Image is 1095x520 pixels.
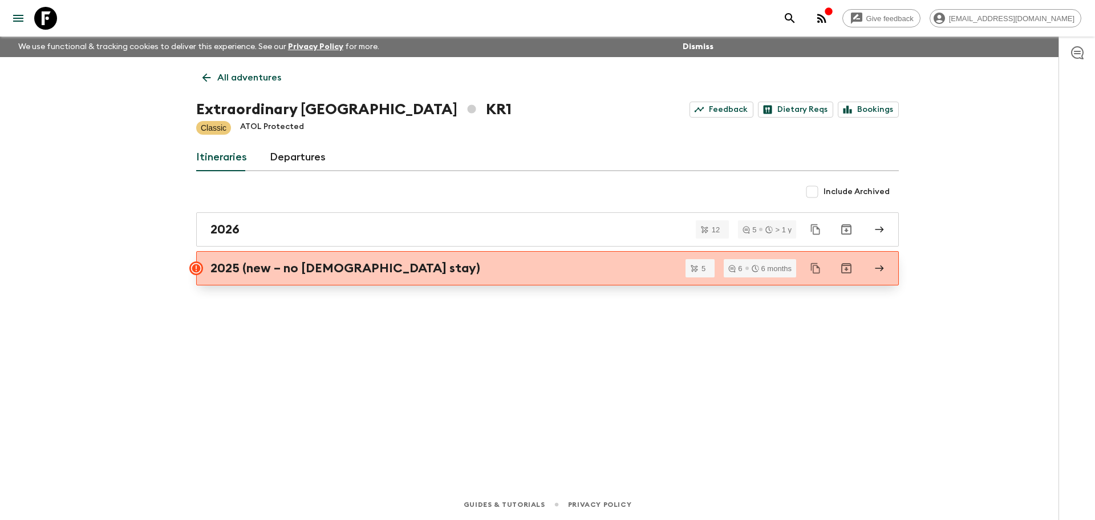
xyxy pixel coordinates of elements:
[805,258,826,279] button: Duplicate
[705,226,727,233] span: 12
[196,251,899,285] a: 2025 (new – no [DEMOGRAPHIC_DATA] stay)
[758,102,833,118] a: Dietary Reqs
[860,14,920,23] span: Give feedback
[196,66,287,89] a: All adventures
[842,9,920,27] a: Give feedback
[464,498,545,511] a: Guides & Tutorials
[805,219,826,240] button: Duplicate
[270,144,326,171] a: Departures
[201,122,226,134] p: Classic
[196,212,899,247] a: 2026
[7,7,30,30] button: menu
[288,43,343,51] a: Privacy Policy
[752,265,792,272] div: 6 months
[240,121,304,135] p: ATOL Protected
[943,14,1081,23] span: [EMAIL_ADDRESS][DOMAIN_NAME]
[196,144,247,171] a: Itineraries
[690,102,753,118] a: Feedback
[217,71,281,84] p: All adventures
[14,37,384,57] p: We use functional & tracking cookies to deliver this experience. See our for more.
[778,7,801,30] button: search adventures
[196,98,512,121] h1: Extraordinary [GEOGRAPHIC_DATA] KR1
[210,222,240,237] h2: 2026
[765,226,792,233] div: > 1 y
[835,257,858,280] button: Archive
[695,265,712,272] span: 5
[838,102,899,118] a: Bookings
[680,39,716,55] button: Dismiss
[210,261,480,276] h2: 2025 (new – no [DEMOGRAPHIC_DATA] stay)
[743,226,756,233] div: 5
[568,498,631,511] a: Privacy Policy
[728,265,742,272] div: 6
[835,218,858,241] button: Archive
[824,186,890,197] span: Include Archived
[930,9,1081,27] div: [EMAIL_ADDRESS][DOMAIN_NAME]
